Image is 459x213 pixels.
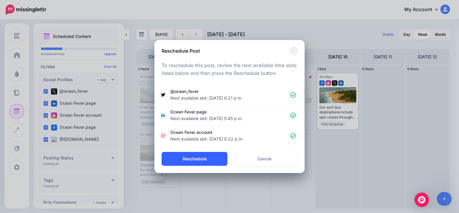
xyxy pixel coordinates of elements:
a: Cancel [232,152,297,166]
a: Ocean Fever account Next available slot: [DATE] 8:22 p.m. [160,129,299,142]
span: Next available slot: [DATE] 8:21 p.m. [170,95,242,100]
span: Ocean Fever page [170,109,290,122]
span: @ocean_fever [170,88,290,101]
button: Reschedule [162,152,227,166]
a: @ocean_fever Next available slot: [DATE] 8:21 p.m. [160,88,299,101]
a: Ocean Fever page Next available slot: [DATE] 5:45 p.m. [160,109,299,122]
button: Close [290,47,297,55]
div: Open Intercom Messenger [415,193,429,207]
h5: Reschedule Post [162,47,200,54]
span: Next available slot: [DATE] 5:45 p.m. [170,116,243,121]
span: Ocean Fever account [170,129,290,142]
span: Next available slot: [DATE] 8:22 p.m. [170,136,243,141]
p: To reschedule this post, review the next available time slots listed below and then press the Res... [162,62,297,77]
